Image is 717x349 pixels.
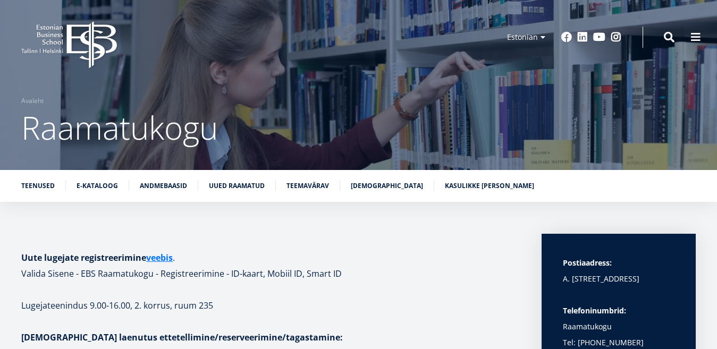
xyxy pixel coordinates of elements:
a: Instagram [611,32,621,42]
strong: [DEMOGRAPHIC_DATA] laenutus ettetellimine/reserveerimine/tagastamine: [21,331,343,343]
a: Teemavärav [286,181,329,191]
p: A. [STREET_ADDRESS] [563,271,674,287]
strong: Postiaadress: [563,258,612,268]
a: veebis [146,250,173,266]
a: Andmebaasid [140,181,187,191]
a: Teenused [21,181,55,191]
h1: . Valida Sisene - EBS Raamatukogu - Registreerimine - ID-kaart, Mobiil ID, Smart ID [21,250,520,282]
a: E-kataloog [77,181,118,191]
a: Youtube [593,32,605,42]
p: Lugejateenindus 9.00-16.00, 2. korrus, ruum 235 [21,297,520,313]
a: [DEMOGRAPHIC_DATA] [351,181,423,191]
a: Uued raamatud [209,181,265,191]
a: Facebook [561,32,572,42]
a: Linkedin [577,32,588,42]
a: Kasulikke [PERSON_NAME] [445,181,534,191]
strong: Telefoninumbrid: [563,305,626,316]
span: Raamatukogu [21,106,218,149]
a: Avaleht [21,96,44,106]
strong: Uute lugejate registreerimine [21,252,173,263]
p: Raamatukogu [563,303,674,335]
